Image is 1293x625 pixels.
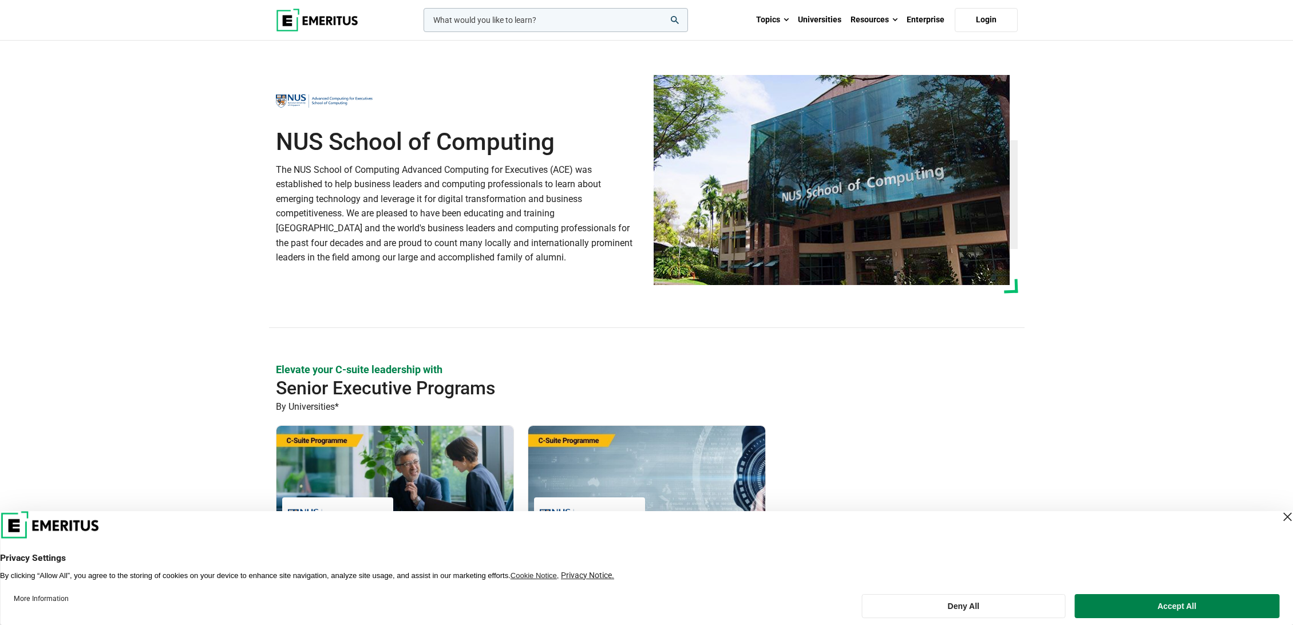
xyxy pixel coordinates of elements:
p: By Universities* [276,399,1018,414]
a: Login [955,8,1018,32]
img: NUS School of Computing [540,503,639,529]
a: Leadership Course by NUS School of Computing - NUS School of Computing NUS School of Computing Ch... [528,426,765,597]
h1: NUS School of Computing [276,128,640,156]
input: woocommerce-product-search-field-0 [424,8,688,32]
img: NUS School of Computing [654,75,1010,285]
img: NUS School of Computing [288,503,387,529]
a: Leadership Course by NUS School of Computing - September 30, 2025 NUS School of Computing NUS Sch... [276,426,513,612]
p: The NUS School of Computing Advanced Computing for Executives (ACE) was established to help busin... [276,163,640,265]
img: NUS School of Computing [276,89,373,114]
img: Chief Data and AI Officer Programme | Online Leadership Course [276,426,513,540]
h2: Senior Executive Programs [276,377,943,399]
p: Elevate your C-suite leadership with [276,362,1018,377]
img: Chief Technology Officer Programme | Online Leadership Course [528,426,765,540]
